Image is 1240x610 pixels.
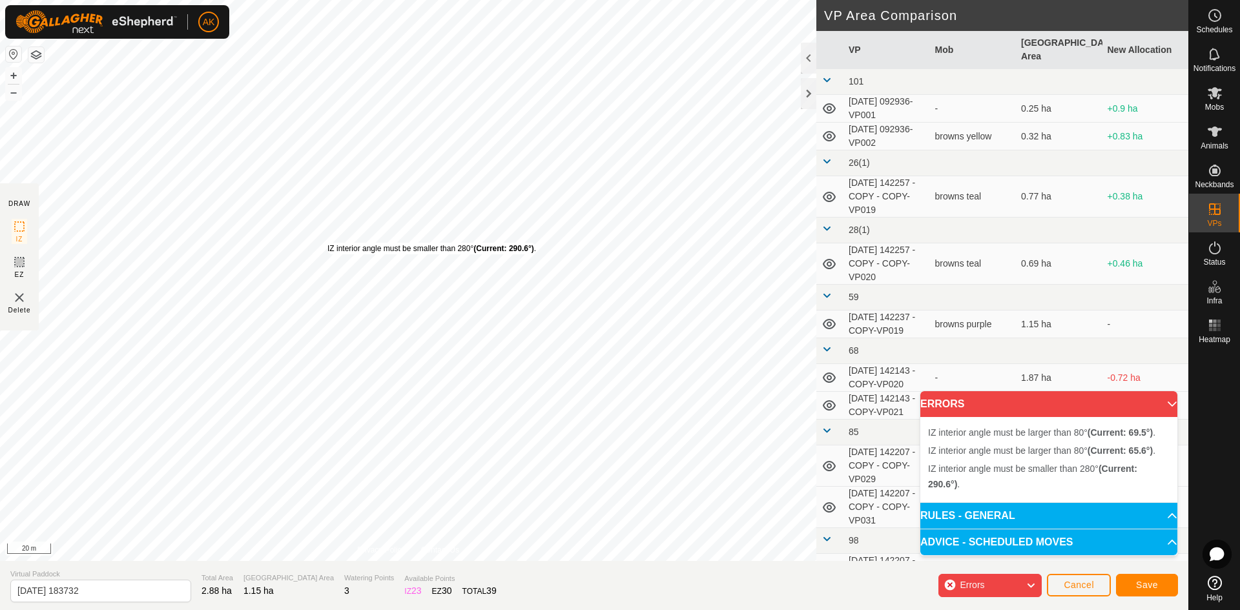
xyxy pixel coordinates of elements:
[920,511,1015,521] span: RULES - GENERAL
[1016,31,1102,69] th: [GEOGRAPHIC_DATA] Area
[8,199,30,208] div: DRAW
[10,569,191,580] span: Virtual Paddock
[920,503,1177,529] p-accordion-header: RULES - GENERAL
[1102,310,1189,338] td: -
[920,399,964,409] span: ERRORS
[928,427,1155,438] span: IZ interior angle must be larger than 80° .
[243,573,334,584] span: [GEOGRAPHIC_DATA] Area
[16,234,23,244] span: IZ
[1201,142,1228,150] span: Animals
[824,8,1188,23] h2: VP Area Comparison
[843,176,930,218] td: [DATE] 142257 - COPY - COPY-VP019
[1195,181,1234,188] span: Neckbands
[849,225,870,235] span: 28(1)
[1102,31,1189,69] th: New Allocation
[843,364,930,392] td: [DATE] 142143 - COPY-VP020
[1064,580,1094,590] span: Cancel
[935,257,1011,270] div: browns teal
[1193,65,1235,72] span: Notifications
[1102,176,1189,218] td: +0.38 ha
[1016,243,1102,285] td: 0.69 ha
[843,392,930,420] td: [DATE] 142143 - COPY-VP021
[1016,364,1102,392] td: 1.87 ha
[473,244,534,253] b: (Current: 290.6°)
[843,31,930,69] th: VP
[928,445,1155,456] span: IZ interior angle must be larger than 80° .
[1088,427,1153,438] b: (Current: 69.5°)
[920,417,1177,502] p-accordion-content: ERRORS
[935,190,1011,203] div: browns teal
[357,544,406,556] a: Privacy Policy
[12,290,27,305] img: VP
[843,554,930,595] td: [DATE] 142207 - COPY - COPY-VP026
[1102,123,1189,150] td: +0.83 ha
[201,585,232,596] span: 2.88 ha
[849,158,870,168] span: 26(1)
[432,584,452,598] div: EZ
[843,310,930,338] td: [DATE] 142237 - COPY-VP019
[421,544,459,556] a: Contact Us
[1016,95,1102,123] td: 0.25 ha
[1205,103,1224,111] span: Mobs
[411,585,422,596] span: 23
[15,270,25,280] span: EZ
[1189,571,1240,607] a: Help
[1088,445,1153,456] b: (Current: 65.6°)
[849,345,859,356] span: 68
[1016,310,1102,338] td: 1.15 ha
[1016,123,1102,150] td: 0.32 ha
[442,585,452,596] span: 30
[920,529,1177,555] p-accordion-header: ADVICE - SCHEDULED MOVES
[1206,297,1222,305] span: Infra
[327,243,536,254] div: IZ interior angle must be smaller than 280° .
[960,580,984,590] span: Errors
[849,427,859,437] span: 85
[15,10,177,34] img: Gallagher Logo
[920,537,1073,547] span: ADVICE - SCHEDULED MOVES
[344,585,349,596] span: 3
[28,47,44,63] button: Map Layers
[843,123,930,150] td: [DATE] 092936-VP002
[1207,219,1221,227] span: VPs
[843,243,930,285] td: [DATE] 142257 - COPY - COPY-VP020
[849,535,859,545] span: 98
[8,305,31,315] span: Delete
[920,391,1177,417] p-accordion-header: ERRORS
[935,130,1011,143] div: browns yellow
[203,15,215,29] span: AK
[843,445,930,487] td: [DATE] 142207 - COPY - COPY-VP029
[1102,364,1189,392] td: -0.72 ha
[344,573,394,584] span: Watering Points
[243,585,274,596] span: 1.15 ha
[6,85,21,100] button: –
[1102,243,1189,285] td: +0.46 ha
[462,584,497,598] div: TOTAL
[1203,258,1225,266] span: Status
[1047,574,1111,596] button: Cancel
[935,371,1011,385] div: -
[1196,26,1232,34] span: Schedules
[1206,594,1223,602] span: Help
[849,292,859,302] span: 59
[201,573,233,584] span: Total Area
[935,318,1011,331] div: browns purple
[1136,580,1158,590] span: Save
[1016,176,1102,218] td: 0.77 ha
[1116,574,1178,596] button: Save
[6,68,21,83] button: +
[404,584,421,598] div: IZ
[1199,336,1230,343] span: Heatmap
[930,31,1017,69] th: Mob
[935,102,1011,116] div: -
[928,463,1137,489] span: IZ interior angle must be smaller than 280° .
[6,46,21,62] button: Reset Map
[843,95,930,123] td: [DATE] 092936-VP001
[486,585,497,596] span: 39
[843,487,930,528] td: [DATE] 142207 - COPY - COPY-VP031
[1102,95,1189,123] td: +0.9 ha
[404,573,496,584] span: Available Points
[849,76,863,86] span: 101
